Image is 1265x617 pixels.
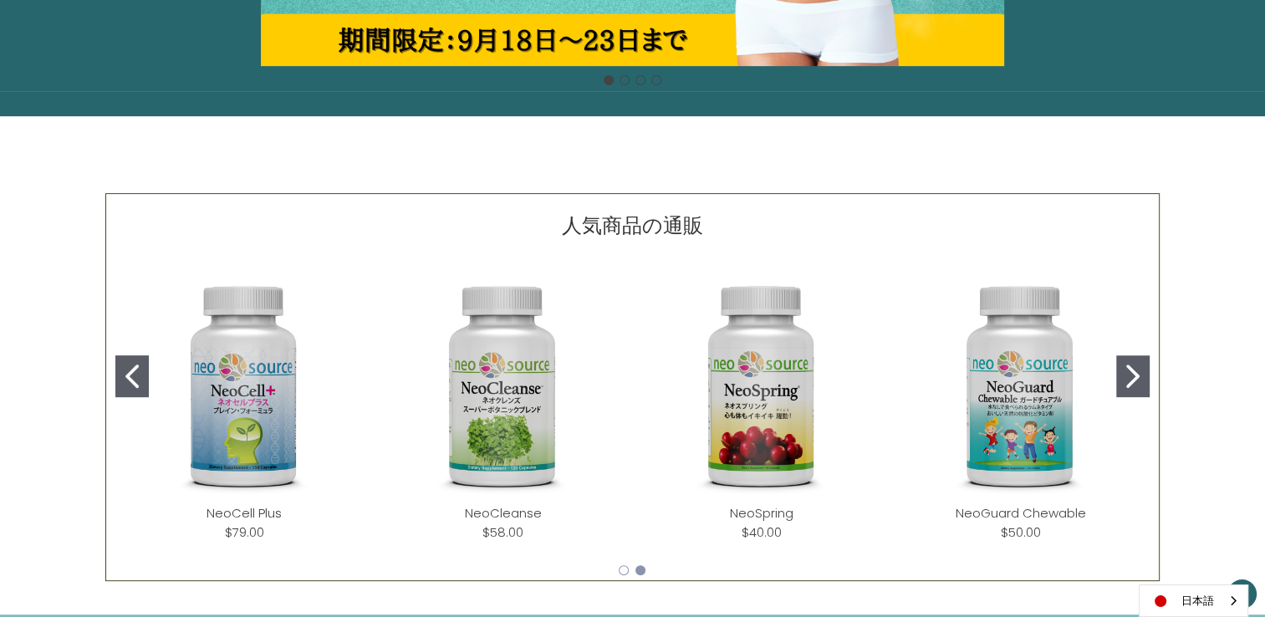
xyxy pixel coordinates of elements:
div: NeoCleanse [374,258,633,555]
button: Go to slide 1 [604,75,614,85]
button: Go to slide 3 [635,75,645,85]
img: NeoSpring [646,271,879,503]
div: NeoSpring [633,258,892,555]
div: Language [1139,584,1248,617]
button: Go to slide 1 [619,565,629,575]
div: $50.00 [1001,523,1041,542]
button: Go to slide 2 [1116,355,1150,397]
button: Go to slide 2 [620,75,630,85]
a: NeoSpring [730,504,793,522]
p: 人気商品の通販 [562,211,703,241]
aside: Language selected: 日本語 [1139,584,1248,617]
button: Go to slide 2 [635,565,645,575]
div: NeoGuard Chewable [891,258,1150,555]
button: Go to slide 4 [651,75,661,85]
div: NeoCell Plus [115,258,375,555]
a: NeoGuard Chewable [956,504,1086,522]
a: NeoCleanse [465,504,542,522]
a: NeoCell Plus [207,504,282,522]
div: $79.00 [225,523,264,542]
img: NeoCell Plus [129,271,361,503]
button: Go to slide 1 [115,355,149,397]
img: NeoGuard Chewable [905,271,1137,503]
a: 日本語 [1140,585,1247,616]
div: $58.00 [482,523,523,542]
div: $40.00 [742,523,782,542]
img: NeoCleanse [387,271,620,503]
